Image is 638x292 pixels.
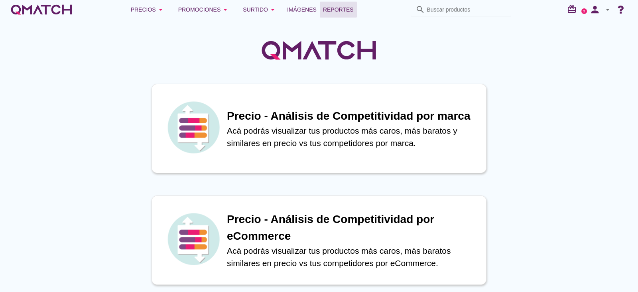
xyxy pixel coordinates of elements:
[221,5,230,14] i: arrow_drop_down
[323,5,354,14] span: Reportes
[124,2,172,18] button: Precios
[140,84,498,173] a: iconPrecio - Análisis de Competitividad por marcaAcá podrás visualizar tus productos más caros, m...
[603,5,612,14] i: arrow_drop_down
[165,99,221,155] img: icon
[131,5,165,14] div: Precios
[581,8,587,14] a: 2
[227,108,478,124] h1: Precio - Análisis de Competitividad por marca
[172,2,237,18] button: Promociones
[567,4,580,14] i: redeem
[259,30,379,70] img: QMatchLogo
[236,2,284,18] button: Surtido
[156,5,165,14] i: arrow_drop_down
[427,3,506,16] input: Buscar productos
[227,124,478,150] p: Acá podrás visualizar tus productos más caros, más baratos y similares en precio vs tus competido...
[10,2,73,18] a: white-qmatch-logo
[284,2,320,18] a: Imágenes
[227,245,478,270] p: Acá podrás visualizar tus productos más caros, más baratos similares en precio vs tus competidore...
[587,4,603,15] i: person
[227,211,478,245] h1: Precio - Análisis de Competitividad por eCommerce
[583,9,585,13] text: 2
[140,195,498,285] a: iconPrecio - Análisis de Competitividad por eCommerceAcá podrás visualizar tus productos más caro...
[165,211,221,267] img: icon
[243,5,278,14] div: Surtido
[287,5,317,14] span: Imágenes
[178,5,230,14] div: Promociones
[268,5,278,14] i: arrow_drop_down
[320,2,357,18] a: Reportes
[415,5,425,14] i: search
